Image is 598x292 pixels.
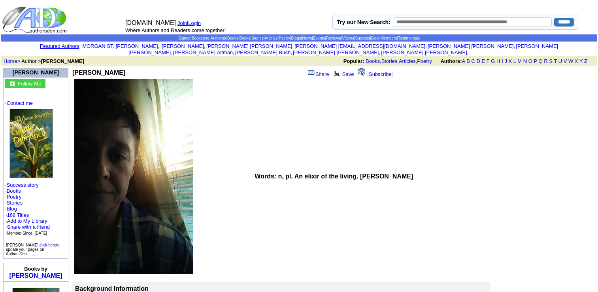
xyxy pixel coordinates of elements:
b: Words: n, pl. An elixir of the living. [PERSON_NAME] [255,173,413,180]
a: W [568,58,573,64]
font: Where Authors and Readers come together! [125,27,226,33]
a: U [558,58,562,64]
a: F [487,58,490,64]
font: > Author > [4,58,84,64]
a: [PERSON_NAME] [13,69,59,76]
font: i [380,51,381,55]
font: i [159,44,160,49]
a: Poetry [417,58,432,64]
font: [ [367,71,369,77]
a: Follow Me [18,80,41,87]
a: Poetry [7,194,22,200]
b: Authors: [440,58,462,64]
a: Contact me [7,100,33,106]
img: gc.jpg [10,82,15,86]
font: [PERSON_NAME], to update your pages on AuthorsDen. [6,243,60,256]
a: N [523,58,527,64]
a: K [509,58,512,64]
img: library.gif [333,70,341,76]
font: | [187,20,204,26]
a: Save [332,71,354,77]
a: eBooks [225,36,238,40]
a: Success [355,36,370,40]
a: G [491,58,495,64]
a: [PERSON_NAME] Altman [173,49,233,55]
font: Member Since: [DATE] [7,231,47,235]
img: See larger image [74,79,193,274]
a: Videos [342,36,354,40]
a: Login [188,20,201,26]
b: Background Information [75,285,149,292]
a: I [502,58,503,64]
font: · · · [6,218,50,236]
a: Books [366,58,380,64]
a: L [513,58,516,64]
img: share_page.gif [308,70,315,76]
b: [PERSON_NAME] [41,58,84,64]
a: [PERSON_NAME] [PERSON_NAME] [293,49,379,55]
a: A [462,58,465,64]
a: Q [538,58,542,64]
a: [PERSON_NAME] [EMAIL_ADDRESS][DOMAIN_NAME] [294,43,425,49]
a: Blog [7,206,17,212]
a: Z [584,58,587,64]
font: [DOMAIN_NAME] [125,19,176,26]
font: : [40,43,81,49]
img: 80082.jpg [9,109,53,178]
a: [PERSON_NAME] [PERSON_NAME] [428,43,513,49]
a: E [481,58,485,64]
a: C [471,58,475,64]
font: i [427,44,428,49]
b: Books by [24,266,47,272]
b: [PERSON_NAME] [72,69,125,76]
font: i [172,51,173,55]
a: Y [579,58,583,64]
font: , , , , , , , , , , [82,43,558,55]
a: S [549,58,553,64]
font: , , , [343,58,594,64]
a: 168 Titles [7,212,29,218]
a: O [528,58,532,64]
b: Popular: [343,58,364,64]
font: ] [392,71,393,77]
a: B [466,58,470,64]
a: Blogs [291,36,301,40]
a: Share with a friend [7,224,50,230]
a: J [504,58,507,64]
a: Reviews [326,36,341,40]
a: Stories [7,200,23,206]
a: Signed Bookstore [178,36,209,40]
a: [PERSON_NAME] [PERSON_NAME] [381,49,467,55]
a: Books [7,188,21,194]
font: i [515,44,516,49]
a: M [517,58,522,64]
label: Try our New Search: [337,19,390,25]
font: i [294,44,294,49]
a: Articles [399,58,416,64]
a: Stories [381,58,397,64]
a: Stories [251,36,264,40]
a: H [496,58,500,64]
img: logo_ad.gif [2,6,68,34]
font: · [6,212,50,236]
a: R [544,58,547,64]
a: [PERSON_NAME] Bush [235,49,291,55]
a: Join [177,20,187,26]
a: [PERSON_NAME] [PERSON_NAME] [128,43,558,55]
a: Share [307,71,329,77]
a: click here [40,243,56,247]
a: Events [313,36,325,40]
a: Gold Members [371,36,397,40]
a: Articles [265,36,278,40]
a: [PERSON_NAME] [PERSON_NAME] [206,43,292,49]
a: Home [4,58,17,64]
a: Add to My Library [7,218,47,224]
a: P [534,58,537,64]
font: i [292,51,293,55]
